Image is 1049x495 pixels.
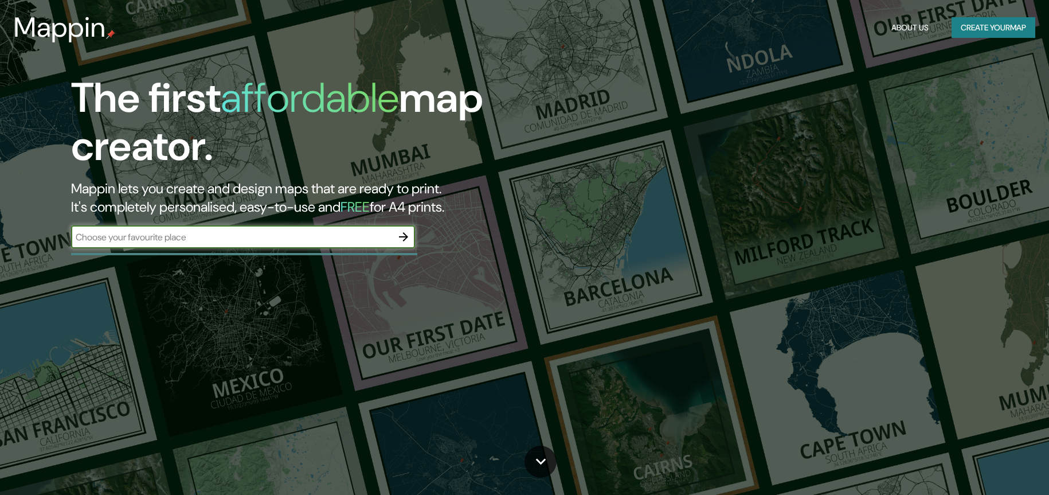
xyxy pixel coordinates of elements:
[221,71,399,124] h1: affordable
[14,11,106,44] h3: Mappin
[952,17,1035,38] button: Create yourmap
[71,180,596,216] h2: Mappin lets you create and design maps that are ready to print. It's completely personalised, eas...
[71,231,392,244] input: Choose your favourite place
[887,17,933,38] button: About Us
[947,450,1036,482] iframe: Help widget launcher
[340,198,370,216] h5: FREE
[71,74,596,180] h1: The first map creator.
[106,30,115,39] img: mappin-pin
